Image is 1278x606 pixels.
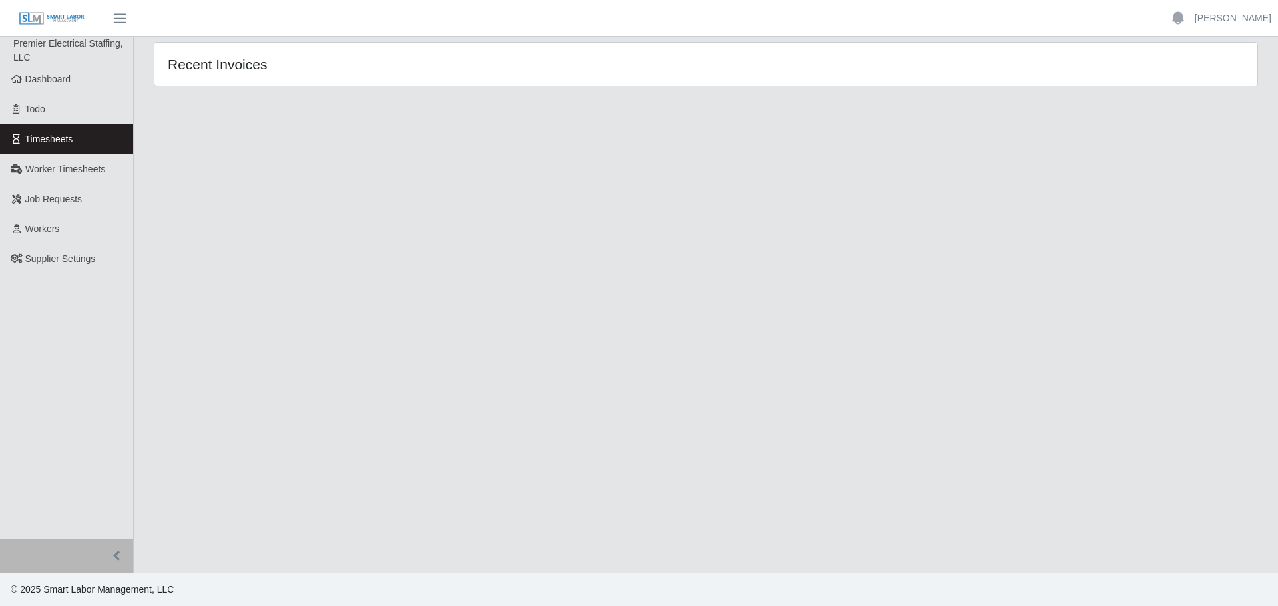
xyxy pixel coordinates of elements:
[19,11,85,26] img: SLM Logo
[25,224,60,234] span: Workers
[13,38,123,63] span: Premier Electrical Staffing, LLC
[25,134,73,144] span: Timesheets
[168,56,604,73] h4: Recent Invoices
[25,253,96,264] span: Supplier Settings
[25,164,105,174] span: Worker Timesheets
[25,104,45,114] span: Todo
[1195,11,1271,25] a: [PERSON_NAME]
[25,194,83,204] span: Job Requests
[11,584,174,595] span: © 2025 Smart Labor Management, LLC
[25,74,71,84] span: Dashboard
